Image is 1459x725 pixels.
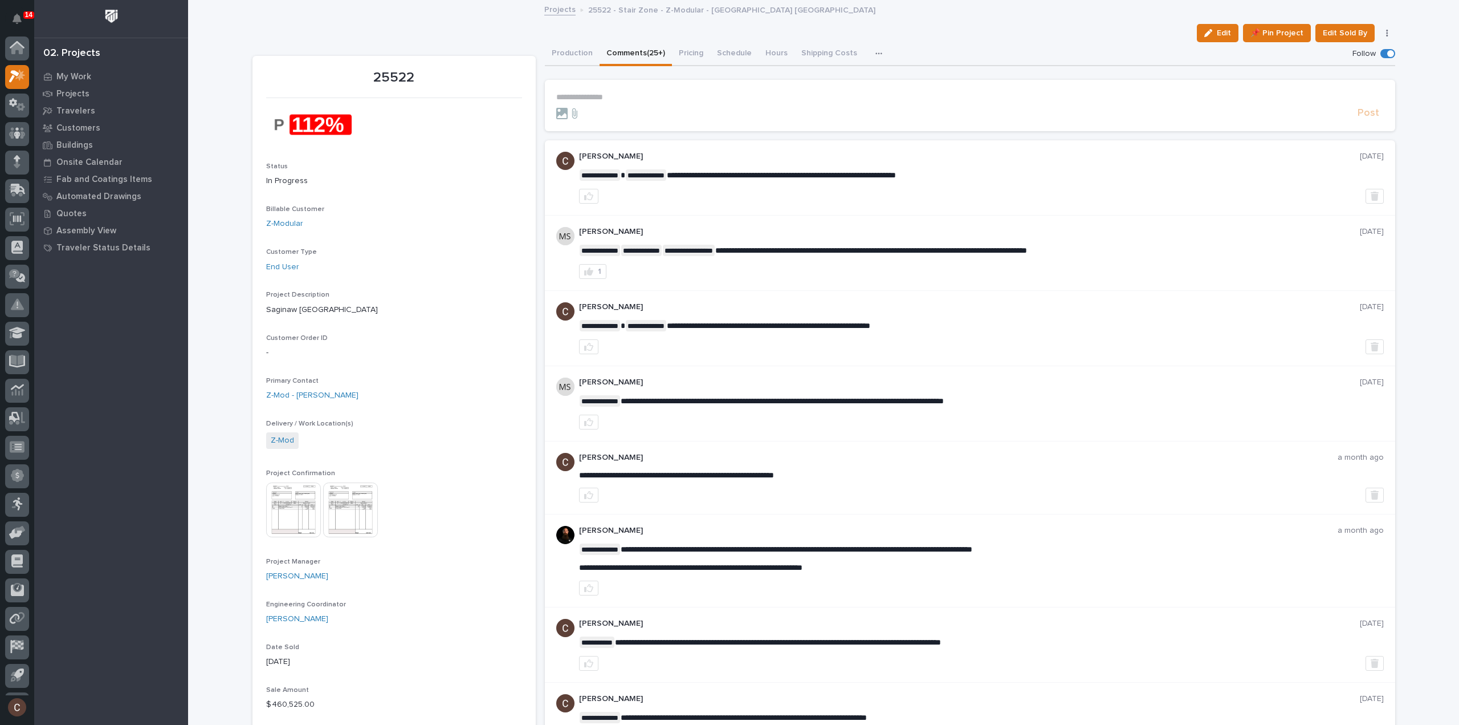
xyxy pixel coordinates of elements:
[1197,24,1238,42] button: Edit
[34,102,188,119] a: Travelers
[266,687,309,694] span: Sale Amount
[56,123,100,133] p: Customers
[266,347,522,359] p: -
[56,192,141,202] p: Automated Drawings
[600,42,672,66] button: Comments (25+)
[1352,49,1376,59] p: Follow
[266,570,328,582] a: [PERSON_NAME]
[544,2,576,15] a: Projects
[579,453,1338,463] p: [PERSON_NAME]
[266,261,299,273] a: End User
[579,264,606,279] button: 1
[266,105,352,144] img: GcMZP_QoIswi_Vg-C05YN-0OXUKH7QIdfsd7kggisZc
[1250,26,1303,40] span: 📌 Pin Project
[34,85,188,102] a: Projects
[34,239,188,256] a: Traveler Status Details
[672,42,710,66] button: Pricing
[579,152,1360,161] p: [PERSON_NAME]
[266,70,522,86] p: 25522
[34,68,188,85] a: My Work
[266,699,522,711] p: $ 460,525.00
[266,656,522,668] p: [DATE]
[266,378,319,384] span: Primary Contact
[34,136,188,153] a: Buildings
[579,302,1360,312] p: [PERSON_NAME]
[56,89,89,99] p: Projects
[266,470,335,477] span: Project Confirmation
[579,488,598,503] button: like this post
[588,3,875,15] p: 25522 - Stair Zone - Z-Modular - [GEOGRAPHIC_DATA] [GEOGRAPHIC_DATA]
[56,243,150,253] p: Traveler Status Details
[1366,189,1384,204] button: Delete post
[1338,526,1384,536] p: a month ago
[1315,24,1375,42] button: Edit Sold By
[579,526,1338,536] p: [PERSON_NAME]
[266,613,328,625] a: [PERSON_NAME]
[5,7,29,31] button: Notifications
[34,188,188,205] a: Automated Drawings
[579,619,1360,629] p: [PERSON_NAME]
[579,189,598,204] button: like this post
[266,558,320,565] span: Project Manager
[101,6,122,27] img: Workspace Logo
[266,420,353,427] span: Delivery / Work Location(s)
[5,695,29,719] button: users-avatar
[34,205,188,222] a: Quotes
[56,209,87,219] p: Quotes
[266,335,328,342] span: Customer Order ID
[556,453,574,471] img: AGNmyxaji213nCK4JzPdPN3H3CMBhXDSA2tJ_sy3UIa5=s96-c
[56,226,116,236] p: Assembly View
[1243,24,1311,42] button: 📌 Pin Project
[579,656,598,671] button: like this post
[556,152,574,170] img: AGNmyxaji213nCK4JzPdPN3H3CMBhXDSA2tJ_sy3UIa5=s96-c
[556,619,574,637] img: AGNmyxaji213nCK4JzPdPN3H3CMBhXDSA2tJ_sy3UIa5=s96-c
[266,249,317,256] span: Customer Type
[266,644,299,651] span: Date Sold
[34,153,188,171] a: Onsite Calendar
[1366,488,1384,503] button: Delete post
[1353,107,1384,120] button: Post
[794,42,864,66] button: Shipping Costs
[1360,378,1384,387] p: [DATE]
[266,304,522,316] p: Saginaw [GEOGRAPHIC_DATA]
[56,175,152,185] p: Fab and Coatings Items
[579,694,1360,704] p: [PERSON_NAME]
[271,435,294,447] a: Z-Mod
[266,291,329,298] span: Project Description
[556,526,574,544] img: zmKUmRVDQjmBLfnAs97p
[266,175,522,187] p: In Progress
[266,218,303,230] a: Z-Modular
[266,390,358,402] a: Z-Mod - [PERSON_NAME]
[579,378,1360,387] p: [PERSON_NAME]
[1360,152,1384,161] p: [DATE]
[1366,339,1384,354] button: Delete post
[56,140,93,151] p: Buildings
[14,14,29,32] div: Notifications14
[579,415,598,430] button: like this post
[579,227,1360,237] p: [PERSON_NAME]
[34,119,188,136] a: Customers
[266,163,288,170] span: Status
[579,581,598,596] button: like this post
[1360,694,1384,704] p: [DATE]
[579,339,598,354] button: like this post
[1360,302,1384,312] p: [DATE]
[266,601,346,608] span: Engineering Coordinator
[56,72,91,82] p: My Work
[56,157,123,168] p: Onsite Calendar
[545,42,600,66] button: Production
[1338,453,1384,463] p: a month ago
[1360,619,1384,629] p: [DATE]
[1323,26,1367,40] span: Edit Sold By
[556,694,574,712] img: AGNmyxaji213nCK4JzPdPN3H3CMBhXDSA2tJ_sy3UIa5=s96-c
[266,206,324,213] span: Billable Customer
[1366,656,1384,671] button: Delete post
[25,11,32,19] p: 14
[759,42,794,66] button: Hours
[56,106,95,116] p: Travelers
[1217,28,1231,38] span: Edit
[43,47,100,60] div: 02. Projects
[34,222,188,239] a: Assembly View
[1358,107,1379,120] span: Post
[1360,227,1384,237] p: [DATE]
